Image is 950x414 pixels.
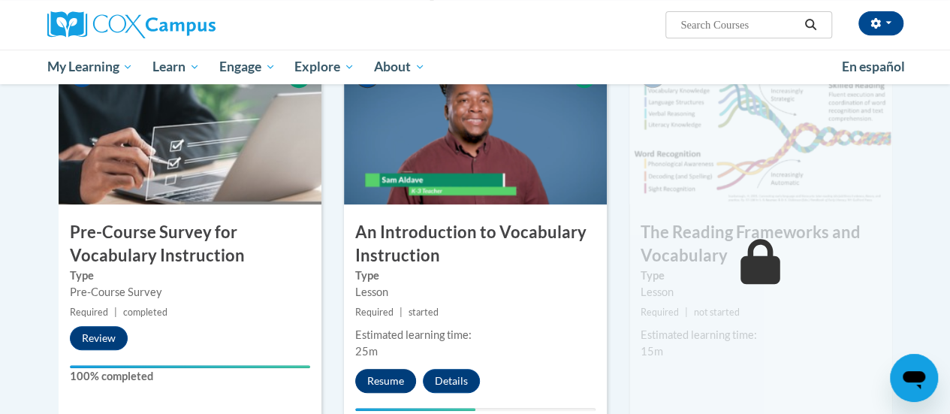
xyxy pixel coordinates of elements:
[47,11,318,38] a: Cox Campus
[47,11,216,38] img: Cox Campus
[641,327,881,343] div: Estimated learning time:
[409,307,439,318] span: started
[629,54,892,204] img: Course Image
[70,284,310,301] div: Pre-Course Survey
[355,369,416,393] button: Resume
[400,307,403,318] span: |
[641,307,679,318] span: Required
[641,284,881,301] div: Lesson
[858,11,903,35] button: Account Settings
[355,284,596,301] div: Lesson
[38,50,143,84] a: My Learning
[355,267,596,284] label: Type
[344,54,607,204] img: Course Image
[70,307,108,318] span: Required
[143,50,210,84] a: Learn
[70,326,128,350] button: Review
[210,50,285,84] a: Engage
[355,345,378,358] span: 25m
[70,365,310,368] div: Your progress
[70,368,310,385] label: 100% completed
[364,50,435,84] a: About
[832,51,915,83] a: En español
[374,58,425,76] span: About
[694,307,740,318] span: not started
[355,327,596,343] div: Estimated learning time:
[344,221,607,267] h3: An Introduction to Vocabulary Instruction
[285,50,364,84] a: Explore
[842,59,905,74] span: En español
[114,307,117,318] span: |
[123,307,167,318] span: completed
[59,221,321,267] h3: Pre-Course Survey for Vocabulary Instruction
[219,58,276,76] span: Engage
[641,345,663,358] span: 15m
[641,267,881,284] label: Type
[679,16,799,34] input: Search Courses
[294,58,354,76] span: Explore
[152,58,200,76] span: Learn
[890,354,938,402] iframe: Button to launch messaging window
[629,221,892,267] h3: The Reading Frameworks and Vocabulary
[59,54,321,204] img: Course Image
[355,307,394,318] span: Required
[355,408,475,411] div: Your progress
[70,267,310,284] label: Type
[36,50,915,84] div: Main menu
[685,307,688,318] span: |
[799,16,822,34] button: Search
[423,369,480,393] button: Details
[47,58,133,76] span: My Learning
